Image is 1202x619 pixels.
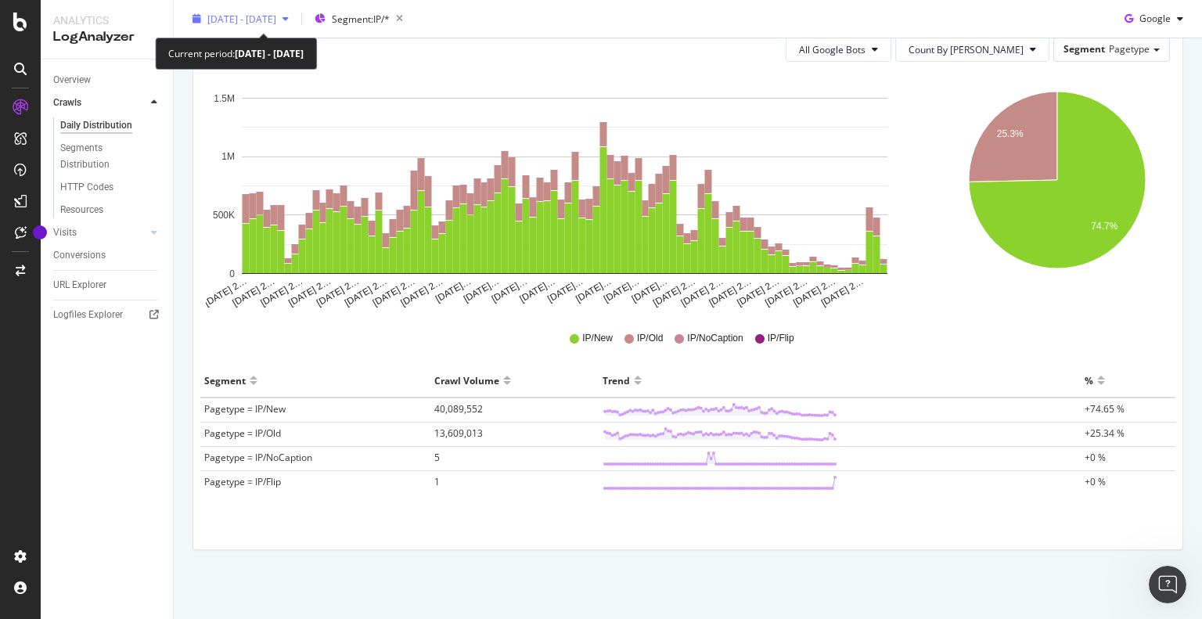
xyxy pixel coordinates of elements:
span: Pagetype = IP/Old [204,426,281,440]
span: +74.65 % [1085,402,1125,416]
a: Logfiles Explorer [53,307,162,323]
a: URL Explorer [53,277,162,293]
b: Format or timing changes [31,85,191,97]
span: 13,609,013 [434,426,483,440]
button: Send a message… [268,493,293,518]
div: Crawl Volume [434,368,499,393]
span: +0 % [1085,451,1106,464]
div: Trend [603,368,630,393]
a: Segments Distribution [60,140,162,173]
div: Customer Support says… [13,432,300,495]
button: Emoji picker [24,499,37,512]
span: Segment [1063,42,1105,56]
a: Visits [53,225,146,241]
span: 40,089,552 [434,402,483,416]
span: Segment: IP/* [332,12,390,25]
button: Start recording [99,499,112,512]
text: 0 [229,268,235,279]
div: Visits [53,225,77,241]
button: Segment:IP/* [308,6,409,31]
b: Access issues [31,138,116,150]
div: Crawls [53,95,81,111]
b: To help with the investigation [25,176,209,189]
a: Crawls [53,95,146,111]
img: Profile image for Renaud [45,9,70,34]
div: Overview [53,72,91,88]
span: +25.34 % [1085,426,1125,440]
div: , you can check your to see which files we've successfully retrieved and parsed since [DATE]. Thi... [25,175,288,268]
span: Pagetype = IP/NoCaption [204,451,312,464]
div: URL Explorer [53,277,106,293]
span: All Google Bots [799,43,866,56]
div: Conversions [53,247,106,264]
a: Resources [60,202,162,218]
div: Current period: [168,45,304,63]
div: Segment [204,368,246,393]
text: 500K [213,210,235,221]
div: Close [275,6,303,34]
div: Is that what you were looking for? [25,441,211,457]
div: Since we retrieve log files daily and process new files every six hours, any persistent gap like ... [25,275,288,336]
h1: Botify [120,8,157,20]
span: Google [1139,12,1171,25]
div: , please explicitly ask for a human agent in this conversation, and they'll be able to dive deepe... [25,344,288,421]
b: [DATE] - [DATE] [235,47,304,60]
div: HTTP Codes [60,179,113,196]
span: 1 [434,475,440,488]
div: • - Issues with your recurring log file delivery process [25,45,288,75]
img: Profile image for Alex [67,9,92,34]
span: 5 [434,451,440,464]
span: IP/New [582,332,613,345]
div: Logfiles Explorer [53,307,123,323]
span: Pagetype = IP/Flip [204,475,281,488]
a: Overview [53,72,162,88]
text: 1M [221,152,235,163]
a: Source reference 9276070: [145,155,157,167]
span: Pagetype = IP/New [204,402,286,416]
div: Segments Distribution [60,140,147,173]
div: Resources [60,202,103,218]
button: All Google Bots [786,37,891,62]
svg: A chart. [947,74,1168,309]
text: 25.3% [996,128,1023,139]
div: LogAnalyzer [53,28,160,46]
img: Profile image for Laura [88,9,113,34]
a: Daily Distribution [60,117,162,134]
a: HTTP Codes [60,179,162,196]
div: • - Any modifications to file name format, content format, upload timing, or new file types [25,84,288,130]
textarea: Message… [13,466,300,493]
span: IP/Flip [768,332,794,345]
span: +0 % [1085,475,1106,488]
span: [DATE] - [DATE] [207,12,276,25]
div: Is that what you were looking for?Customer Support • 3h ago [13,432,224,466]
span: Count By Day [909,43,1024,56]
iframe: Intercom live chat [1149,566,1186,603]
svg: A chart. [206,74,923,309]
text: 1.5M [214,93,235,104]
button: go back [10,6,40,36]
text: 74.7% [1091,221,1117,232]
p: Within 2 hours [132,20,206,35]
b: Delivery disruptions [31,45,157,58]
button: Home [245,6,275,36]
div: • - Problems retrieving files from your storage location [25,137,288,167]
b: LogAnalyzer > Logfiles Explorer [25,192,226,220]
span: Pagetype [1109,42,1150,56]
button: Count By [PERSON_NAME] [895,37,1049,62]
button: Google [1118,6,1189,31]
span: IP/Old [637,332,663,345]
a: Conversions [53,247,162,264]
b: To request human investigation [25,345,221,358]
a: Source reference 9276137: [235,254,247,267]
button: Gif picker [49,499,62,512]
div: Analytics [53,13,160,28]
button: Upload attachment [74,499,87,512]
div: Tooltip anchor [33,225,47,239]
div: % [1085,368,1093,393]
div: Daily Distribution [60,117,132,134]
span: IP/NoCaption [687,332,743,345]
button: [DATE] - [DATE] [186,6,295,31]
